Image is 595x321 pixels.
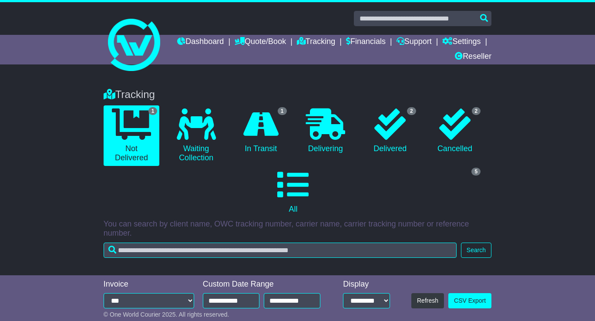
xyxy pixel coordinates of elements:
[298,105,354,157] a: Delivering
[427,105,483,157] a: 2 Cancelled
[362,105,418,157] a: 2 Delivered
[397,35,432,50] a: Support
[411,293,444,308] button: Refresh
[104,280,194,289] div: Invoice
[148,107,158,115] span: 1
[99,88,496,101] div: Tracking
[278,107,287,115] span: 1
[177,35,224,50] a: Dashboard
[104,166,483,217] a: 5 All
[461,243,491,258] button: Search
[297,35,335,50] a: Tracking
[471,168,481,176] span: 5
[346,35,386,50] a: Financials
[448,293,491,308] a: CSV Export
[343,280,390,289] div: Display
[407,107,416,115] span: 2
[104,311,229,318] span: © One World Courier 2025. All rights reserved.
[235,35,286,50] a: Quote/Book
[233,105,289,157] a: 1 In Transit
[203,280,326,289] div: Custom Date Range
[104,105,160,166] a: 1 Not Delivered
[104,220,491,238] p: You can search by client name, OWC tracking number, carrier name, carrier tracking number or refe...
[168,105,224,166] a: Waiting Collection
[455,50,491,64] a: Reseller
[472,107,481,115] span: 2
[442,35,481,50] a: Settings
